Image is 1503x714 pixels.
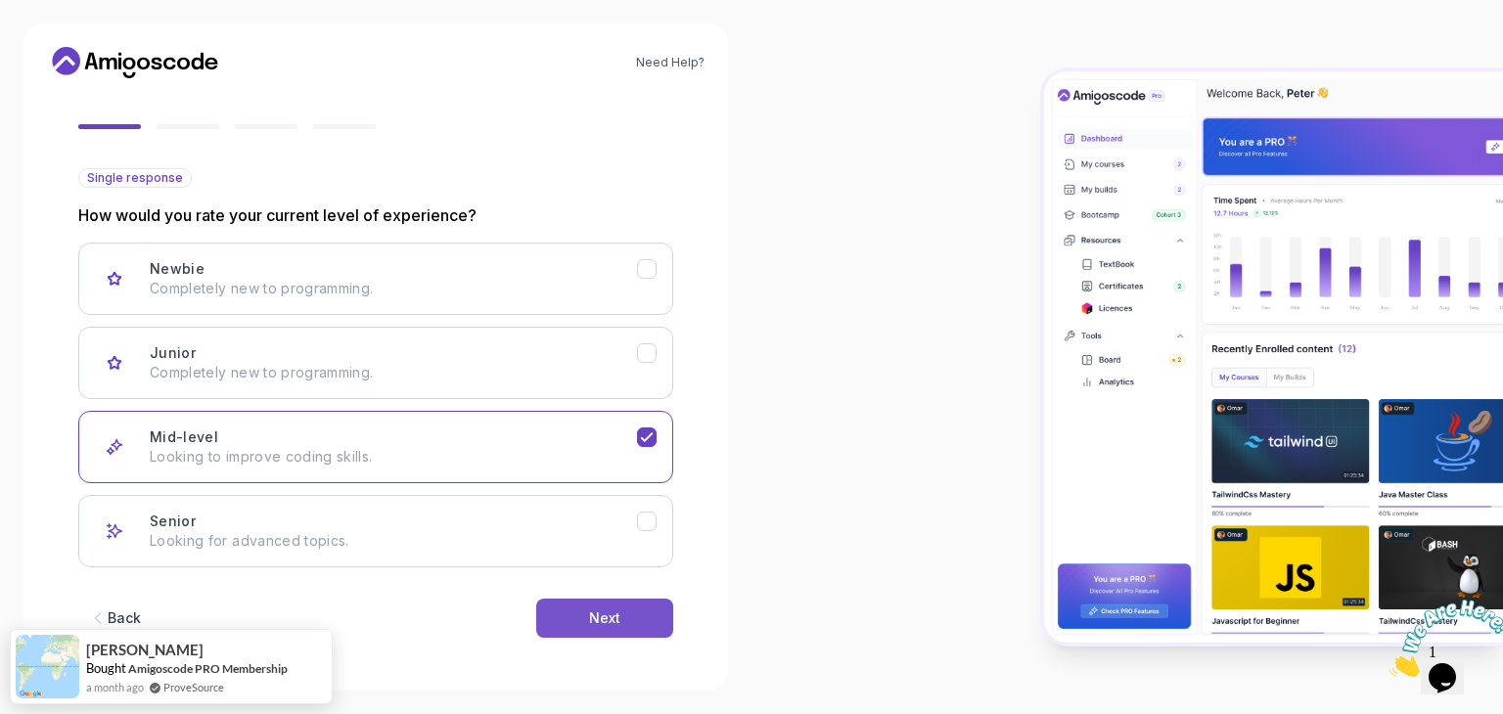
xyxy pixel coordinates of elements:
[78,495,673,567] button: Senior
[150,259,205,279] h3: Newbie
[78,203,673,227] p: How would you rate your current level of experience?
[150,427,218,447] h3: Mid-level
[86,660,126,676] span: Bought
[8,8,129,85] img: Chat attention grabber
[78,599,151,638] button: Back
[150,343,196,363] h3: Junior
[8,8,16,24] span: 1
[16,635,79,698] img: provesource social proof notification image
[1382,592,1503,685] iframe: chat widget
[150,447,637,467] p: Looking to improve coding skills.
[78,411,673,483] button: Mid-level
[1044,71,1503,643] img: Amigoscode Dashboard
[636,55,705,70] a: Need Help?
[87,170,183,186] span: Single response
[108,608,141,628] div: Back
[78,327,673,399] button: Junior
[86,642,204,658] span: [PERSON_NAME]
[536,599,673,638] button: Next
[128,661,288,676] a: Amigoscode PRO Membership
[47,47,223,78] a: Home link
[150,363,637,382] p: Completely new to programming.
[86,679,144,695] span: a month ago
[150,531,637,551] p: Looking for advanced topics.
[163,679,224,695] a: ProveSource
[150,279,637,298] p: Completely new to programming.
[150,512,196,531] h3: Senior
[589,608,620,628] div: Next
[78,243,673,315] button: Newbie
